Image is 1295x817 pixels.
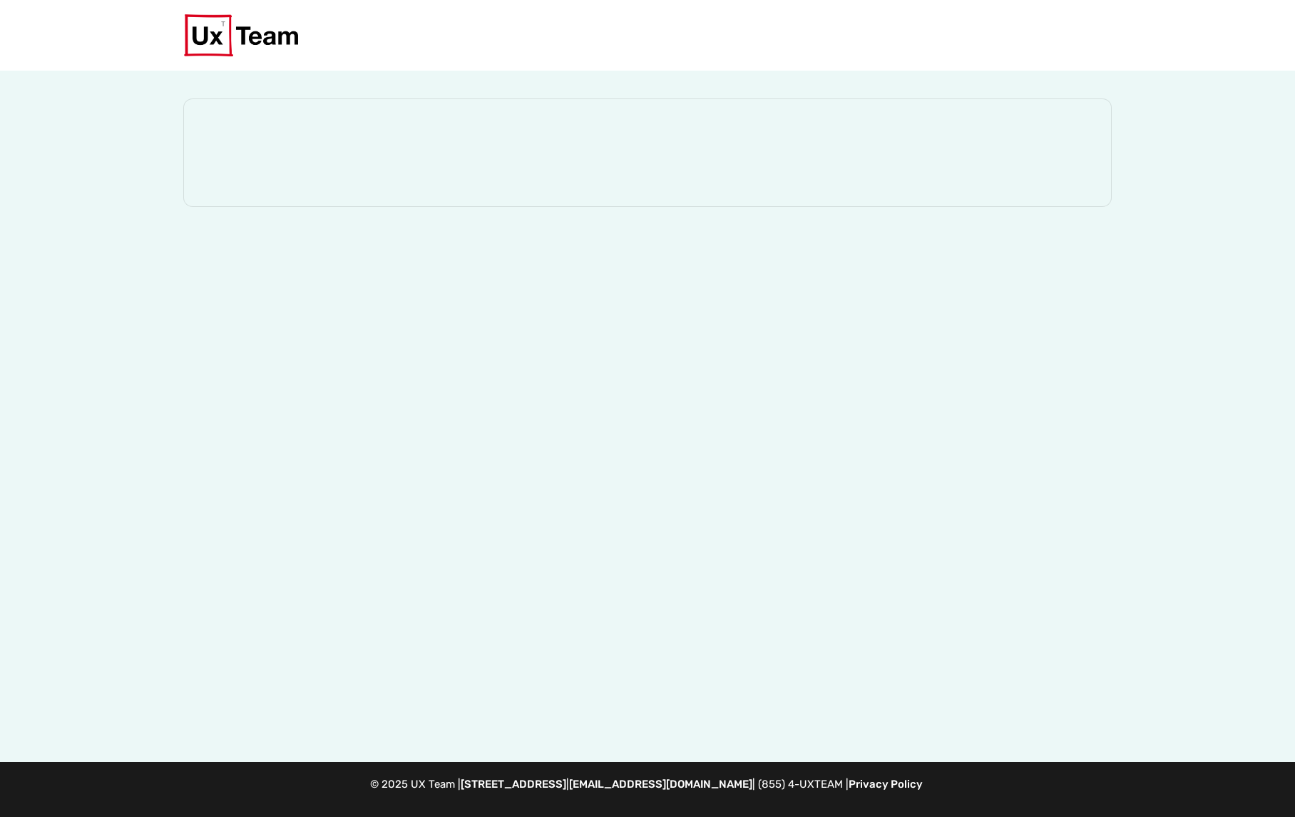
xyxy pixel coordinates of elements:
[461,778,566,791] a: [STREET_ADDRESS]
[184,14,298,56] img: UX Team
[849,778,923,791] a: Privacy Policy
[569,778,752,791] a: [EMAIL_ADDRESS][DOMAIN_NAME]
[184,99,1111,206] iframe: 5b598986
[370,778,926,791] span: © 2025 UX Team | | | (855) 4-UXTEAM |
